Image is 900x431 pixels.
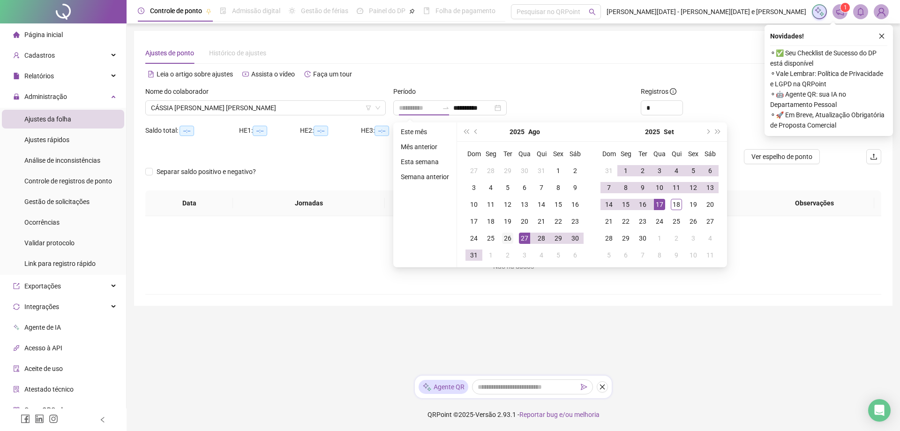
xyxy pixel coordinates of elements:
th: Qui [533,145,550,162]
div: 8 [620,182,631,193]
td: 2025-09-21 [600,213,617,230]
div: 17 [468,216,480,227]
span: clock-circle [138,8,144,14]
span: Ver espelho de ponto [751,151,812,162]
td: 2025-08-23 [567,213,584,230]
td: 2025-08-21 [533,213,550,230]
span: upload [870,153,877,160]
span: Acesso à API [24,344,62,352]
span: Controle de ponto [150,7,202,15]
li: Semana anterior [397,171,453,182]
td: 2025-08-01 [550,162,567,179]
th: Dom [600,145,617,162]
span: Integrações [24,303,59,310]
td: 2025-09-01 [617,162,634,179]
span: Admissão digital [232,7,280,15]
span: Cadastros [24,52,55,59]
td: 2025-08-19 [499,213,516,230]
div: 1 [620,165,631,176]
span: home [13,31,20,38]
td: 2025-07-30 [516,162,533,179]
td: 2025-09-17 [651,196,668,213]
td: 2025-10-06 [617,247,634,264]
div: 16 [570,199,581,210]
td: 2025-09-05 [550,247,567,264]
td: 2025-08-15 [550,196,567,213]
div: 27 [468,165,480,176]
span: youtube [242,71,249,77]
td: 2025-08-27 [516,230,533,247]
td: 2025-08-06 [516,179,533,196]
div: 28 [536,233,547,244]
td: 2025-08-28 [533,230,550,247]
td: 2025-09-13 [702,179,719,196]
div: 8 [654,250,665,261]
th: Sex [550,145,567,162]
div: 20 [705,199,716,210]
div: 12 [502,199,513,210]
div: 6 [519,182,530,193]
td: 2025-07-29 [499,162,516,179]
td: 2025-09-12 [685,179,702,196]
td: 2025-09-24 [651,213,668,230]
div: HE 3: [361,125,422,136]
span: [PERSON_NAME][DATE] - [PERSON_NAME][DATE] e [PERSON_NAME] [607,7,806,17]
span: facebook [21,414,30,423]
td: 2025-09-20 [702,196,719,213]
td: 2025-09-19 [685,196,702,213]
div: HE 2: [300,125,361,136]
div: 21 [603,216,615,227]
div: 24 [654,216,665,227]
span: Gestão de solicitações [24,198,90,205]
div: 7 [536,182,547,193]
td: 2025-09-14 [600,196,617,213]
button: year panel [510,122,525,141]
div: 23 [570,216,581,227]
td: 2025-09-25 [668,213,685,230]
span: pushpin [206,8,211,14]
span: Registros [641,86,676,97]
div: 2 [671,233,682,244]
div: 21 [536,216,547,227]
td: 2025-09-16 [634,196,651,213]
div: 30 [570,233,581,244]
span: Atestado técnico [24,386,74,393]
span: file-done [220,8,226,14]
div: 10 [654,182,665,193]
div: 7 [637,250,648,261]
span: left [99,416,106,423]
td: 2025-09-02 [499,247,516,264]
span: user-add [13,52,20,59]
td: 2025-09-03 [516,247,533,264]
td: 2025-10-07 [634,247,651,264]
th: Sáb [702,145,719,162]
div: 3 [654,165,665,176]
div: 27 [705,216,716,227]
div: Agente QR [419,380,468,394]
span: Histórico de ajustes [209,49,266,57]
div: 29 [553,233,564,244]
td: 2025-08-08 [550,179,567,196]
div: 11 [671,182,682,193]
span: search [589,8,596,15]
td: 2025-08-14 [533,196,550,213]
div: 30 [637,233,648,244]
td: 2025-10-03 [685,230,702,247]
span: Controle de registros de ponto [24,177,112,185]
td: 2025-09-29 [617,230,634,247]
td: 2025-09-15 [617,196,634,213]
div: 28 [485,165,496,176]
td: 2025-09-07 [600,179,617,196]
div: 23 [637,216,648,227]
span: Versão [475,411,496,418]
th: Jornadas [233,190,385,216]
div: 2 [502,250,513,261]
img: sparkle-icon.fc2bf0ac1784a2077858766a79e2daf3.svg [422,382,432,392]
td: 2025-10-01 [651,230,668,247]
td: 2025-08-09 [567,179,584,196]
td: 2025-09-11 [668,179,685,196]
td: 2025-07-28 [482,162,499,179]
span: Link para registro rápido [24,260,96,267]
span: swap-right [442,104,450,112]
span: send [581,384,587,390]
